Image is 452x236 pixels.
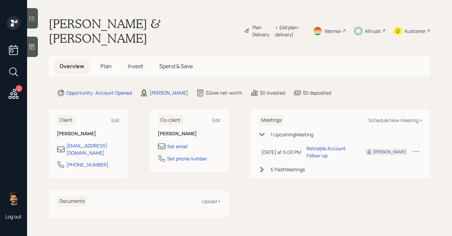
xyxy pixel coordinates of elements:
span: Overview [60,62,84,70]
div: Log out [5,213,22,220]
img: eric-schwartz-headshot.png [7,192,20,205]
div: $0 deposited [303,89,331,96]
div: • (old plan-delivery) [275,24,305,38]
div: $244k net-worth [206,89,242,96]
div: Schedule New Meeting + [368,117,422,123]
div: Retirable Account Follow-up [307,145,354,159]
div: $0 invested [260,89,285,96]
div: Plan Delivery [252,24,272,38]
h6: Meetings [258,115,284,126]
div: Set phone number [167,155,207,162]
div: [DATE] at 5:00 PM [261,149,301,156]
div: Edit [212,117,221,123]
div: Opportunity · Account Opened [66,89,132,96]
div: [EMAIL_ADDRESS][DOMAIN_NAME] [66,142,120,156]
h6: Client [57,115,75,126]
div: Edit [111,117,120,123]
div: 6 Past Meeting s [271,166,305,173]
div: Kustomer [405,27,426,35]
h6: [PERSON_NAME] [158,131,221,137]
div: Upload + [202,198,221,204]
div: [PERSON_NAME] [150,89,188,96]
span: Spend & Save [159,62,193,70]
span: Plan [100,62,112,70]
h6: [PERSON_NAME] [57,131,120,137]
h6: Co-client [158,115,183,126]
div: 1 Upcoming Meeting [271,131,313,138]
div: Altruist [365,27,381,35]
div: [PHONE_NUMBER] [66,161,109,168]
div: Warmer [324,27,341,35]
h1: [PERSON_NAME] & [PERSON_NAME] [49,16,239,45]
h6: Documents [57,196,87,207]
div: Set email [167,143,187,150]
div: 2 [16,85,22,92]
div: [PERSON_NAME] [373,149,406,155]
span: Invest [128,62,143,70]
